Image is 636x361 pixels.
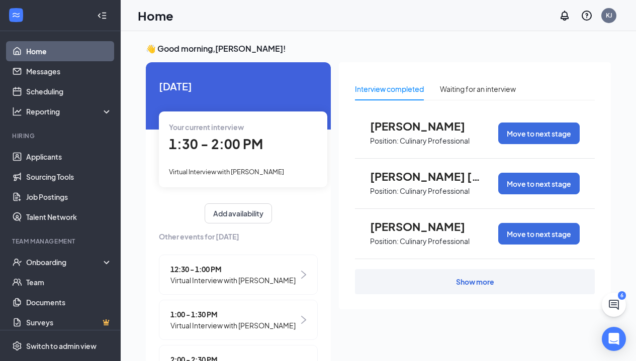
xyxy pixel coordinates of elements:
[559,10,571,22] svg: Notifications
[170,309,296,320] span: 1:00 - 1:30 PM
[498,223,580,245] button: Move to next stage
[97,11,107,21] svg: Collapse
[606,11,612,20] div: KJ
[12,106,22,116] svg: Analysis
[355,83,424,94] div: Interview completed
[440,83,516,94] div: Waiting for an interview
[26,147,112,167] a: Applicants
[602,327,626,351] div: Open Intercom Messenger
[498,173,580,194] button: Move to next stage
[26,106,113,116] div: Reporting
[400,186,470,196] p: Culinary Professional
[138,7,173,24] h1: Home
[581,10,593,22] svg: QuestionInfo
[498,123,580,144] button: Move to next stage
[12,341,22,351] svg: Settings
[169,123,244,132] span: Your current interview
[618,291,626,300] div: 6
[602,293,626,317] button: ChatActive
[26,207,112,227] a: Talent Network
[26,272,112,292] a: Team
[26,292,112,312] a: Documents
[26,257,104,267] div: Onboarding
[146,43,611,54] h3: 👋 Good morning, [PERSON_NAME] !
[26,187,112,207] a: Job Postings
[456,277,494,287] div: Show more
[370,170,481,183] span: [PERSON_NAME] [PERSON_NAME]
[205,203,272,223] button: Add availability
[11,10,21,20] svg: WorkstreamLogo
[12,237,110,246] div: Team Management
[26,167,112,187] a: Sourcing Tools
[159,231,318,242] span: Other events for [DATE]
[370,119,481,133] span: [PERSON_NAME]
[400,136,470,146] p: Culinary Professional
[170,275,296,286] span: Virtual Interview with [PERSON_NAME]
[26,41,112,61] a: Home
[370,186,399,196] p: Position:
[608,299,620,311] svg: ChatActive
[12,257,22,267] svg: UserCheck
[26,61,112,81] a: Messages
[169,136,263,152] span: 1:30 - 2:00 PM
[170,320,296,331] span: Virtual Interview with [PERSON_NAME]
[159,78,318,94] span: [DATE]
[400,236,470,246] p: Culinary Professional
[370,136,399,146] p: Position:
[169,168,284,176] span: Virtual Interview with [PERSON_NAME]
[370,220,481,233] span: [PERSON_NAME]
[26,341,97,351] div: Switch to admin view
[170,264,296,275] span: 12:30 - 1:00 PM
[26,312,112,332] a: SurveysCrown
[12,132,110,140] div: Hiring
[370,236,399,246] p: Position:
[26,81,112,101] a: Scheduling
